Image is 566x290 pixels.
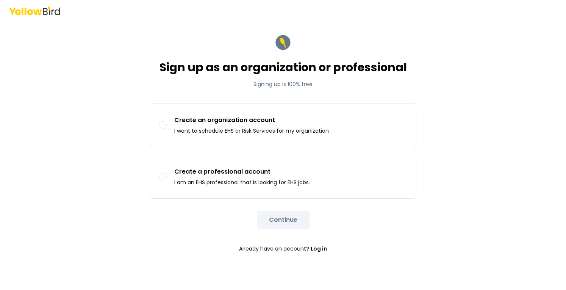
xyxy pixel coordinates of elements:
[311,241,327,256] a: Log in
[150,241,416,256] p: Already have an account?
[159,173,167,180] button: Create a professional accountI am an EHS professional that is looking for EHS jobs.
[159,80,407,88] p: Signing up is 100% free
[159,121,167,129] button: Create an organization accountI want to schedule EHS or Risk Services for my organization
[174,167,310,176] p: Create a professional account
[174,127,329,135] p: I want to schedule EHS or Risk Services for my organization
[159,61,407,74] h1: Sign up as an organization or professional
[174,179,310,186] p: I am an EHS professional that is looking for EHS jobs.
[174,116,329,125] p: Create an organization account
